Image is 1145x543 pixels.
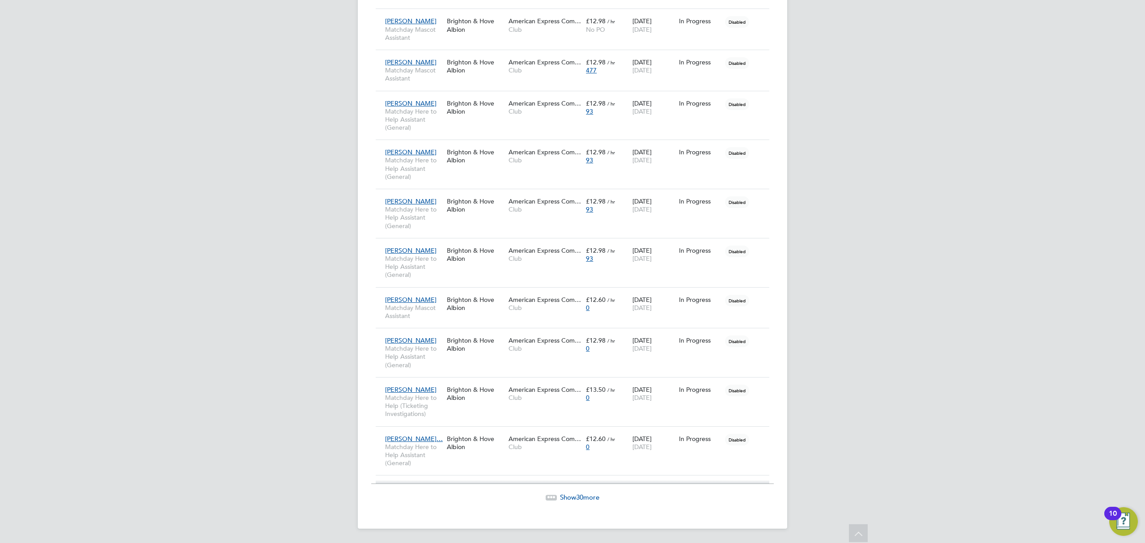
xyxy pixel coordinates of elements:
[679,386,721,394] div: In Progress
[607,198,615,205] span: / hr
[576,493,583,501] span: 30
[586,394,589,402] span: 0
[632,205,652,213] span: [DATE]
[509,296,581,304] span: American Express Com…
[725,57,749,69] span: Disabled
[607,247,615,254] span: / hr
[679,246,721,255] div: In Progress
[509,344,581,352] span: Club
[383,143,769,151] a: [PERSON_NAME]Matchday Here to Help Assistant (General)Brighton & Hove AlbionAmerican Express Com…...
[385,205,442,230] span: Matchday Here to Help Assistant (General)
[679,336,721,344] div: In Progress
[509,255,581,263] span: Club
[509,107,581,115] span: Club
[586,344,589,352] span: 0
[586,148,606,156] span: £12.98
[383,12,769,20] a: [PERSON_NAME]Matchday Mascot AssistantBrighton & Hove AlbionAmerican Express Com…Club£12.98 / hrN...
[509,58,581,66] span: American Express Com…
[632,443,652,451] span: [DATE]
[630,242,677,267] div: [DATE]
[509,197,581,205] span: American Express Com…
[385,58,437,66] span: [PERSON_NAME]
[385,107,442,132] span: Matchday Here to Help Assistant (General)
[445,332,506,357] div: Brighton & Hove Albion
[630,381,677,406] div: [DATE]
[385,296,437,304] span: [PERSON_NAME]
[586,386,606,394] span: £13.50
[586,304,589,312] span: 0
[383,242,769,249] a: [PERSON_NAME]Matchday Here to Help Assistant (General)Brighton & Hove AlbionAmerican Express Com…...
[607,18,615,25] span: / hr
[383,192,769,200] a: [PERSON_NAME]Matchday Here to Help Assistant (General)Brighton & Hove AlbionAmerican Express Com…...
[385,25,442,42] span: Matchday Mascot Assistant
[385,344,442,369] span: Matchday Here to Help Assistant (General)
[445,242,506,267] div: Brighton & Hove Albion
[385,443,442,467] span: Matchday Here to Help Assistant (General)
[679,17,721,25] div: In Progress
[586,197,606,205] span: £12.98
[586,336,606,344] span: £12.98
[630,291,677,316] div: [DATE]
[509,304,581,312] span: Club
[509,443,581,451] span: Club
[586,99,606,107] span: £12.98
[385,336,437,344] span: [PERSON_NAME]
[679,296,721,304] div: In Progress
[383,291,769,298] a: [PERSON_NAME]Matchday Mascot AssistantBrighton & Hove AlbionAmerican Express Com…Club£12.60 / hr0...
[385,246,437,255] span: [PERSON_NAME]
[679,197,721,205] div: In Progress
[385,255,442,279] span: Matchday Here to Help Assistant (General)
[445,430,506,455] div: Brighton & Hove Albion
[632,344,652,352] span: [DATE]
[385,99,437,107] span: [PERSON_NAME]
[509,336,581,344] span: American Express Com…
[725,246,749,257] span: Disabled
[385,197,437,205] span: [PERSON_NAME]
[630,13,677,38] div: [DATE]
[509,66,581,74] span: Club
[679,435,721,443] div: In Progress
[509,25,581,34] span: Club
[607,386,615,393] span: / hr
[725,335,749,347] span: Disabled
[630,54,677,79] div: [DATE]
[586,296,606,304] span: £12.60
[679,58,721,66] div: In Progress
[509,156,581,164] span: Club
[725,295,749,306] span: Disabled
[630,332,677,357] div: [DATE]
[630,95,677,120] div: [DATE]
[725,98,749,110] span: Disabled
[607,59,615,66] span: / hr
[586,66,597,74] span: 477
[586,205,593,213] span: 93
[586,435,606,443] span: £12.60
[383,53,769,61] a: [PERSON_NAME]Matchday Mascot AssistantBrighton & Hove AlbionAmerican Express Com…Club£12.98 / hr4...
[607,337,615,344] span: / hr
[607,436,615,442] span: / hr
[586,58,606,66] span: £12.98
[385,386,437,394] span: [PERSON_NAME]
[1109,513,1117,525] div: 10
[383,430,769,437] a: [PERSON_NAME]…Matchday Here to Help Assistant (General)Brighton & Hove AlbionAmerican Express Com...
[630,430,677,455] div: [DATE]
[445,291,506,316] div: Brighton & Hove Albion
[383,381,769,388] a: [PERSON_NAME]Matchday Here to Help (Ticketing Investigations)Brighton & Hove AlbionAmerican Expre...
[630,193,677,218] div: [DATE]
[632,25,652,34] span: [DATE]
[509,435,581,443] span: American Express Com…
[607,100,615,107] span: / hr
[445,193,506,218] div: Brighton & Hove Albion
[509,246,581,255] span: American Express Com…
[385,66,442,82] span: Matchday Mascot Assistant
[679,99,721,107] div: In Progress
[632,304,652,312] span: [DATE]
[725,385,749,396] span: Disabled
[383,94,769,102] a: [PERSON_NAME]Matchday Here to Help Assistant (General)Brighton & Hove AlbionAmerican Express Com…...
[509,386,581,394] span: American Express Com…
[586,246,606,255] span: £12.98
[586,255,593,263] span: 93
[632,394,652,402] span: [DATE]
[725,196,749,208] span: Disabled
[586,443,589,451] span: 0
